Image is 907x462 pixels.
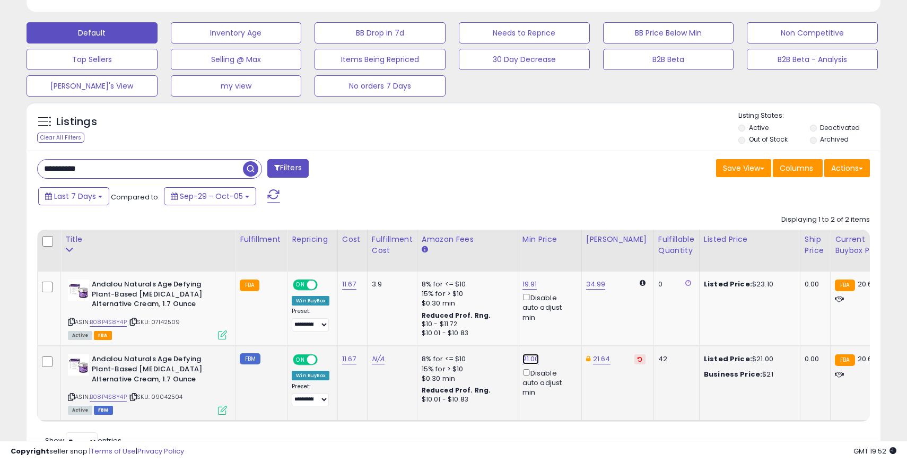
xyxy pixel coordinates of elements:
button: Inventory Age [171,22,302,43]
span: Columns [780,163,813,173]
div: 0.00 [805,280,822,289]
div: Disable auto adjust min [522,367,573,398]
a: 19.91 [522,279,537,290]
b: Business Price: [704,369,762,379]
div: Fulfillment [240,234,283,245]
button: 30 Day Decrease [459,49,590,70]
small: FBA [240,280,259,291]
button: Non Competitive [747,22,878,43]
button: Actions [824,159,870,177]
div: Disable auto adjust min [522,292,573,322]
b: Andalou Naturals Age Defying Plant-Based [MEDICAL_DATA] Alternative Cream, 1.7 Ounce [92,280,221,312]
div: Displaying 1 to 2 of 2 items [781,215,870,225]
div: 42 [658,354,691,364]
div: Clear All Filters [37,133,84,143]
button: B2B Beta - Analysis [747,49,878,70]
div: Preset: [292,308,329,332]
div: ASIN: [68,280,227,338]
div: Fulfillment Cost [372,234,413,256]
a: 11.67 [342,279,356,290]
div: $10.01 - $10.83 [422,395,510,404]
a: 34.99 [586,279,606,290]
span: 20.68 [858,279,877,289]
a: 21.00 [522,354,539,364]
span: FBM [94,406,113,415]
img: 41ni+nDPvrL._SL40_.jpg [68,280,89,301]
a: 21.64 [593,354,611,364]
div: $10.01 - $10.83 [422,329,510,338]
span: All listings currently available for purchase on Amazon [68,331,92,340]
div: 3.9 [372,280,409,289]
button: Top Sellers [27,49,158,70]
b: Listed Price: [704,279,752,289]
div: Title [65,234,231,245]
span: ON [294,281,307,290]
small: FBA [835,354,854,366]
strong: Copyright [11,446,49,456]
a: B08P4S8Y4P [90,318,127,327]
button: my view [171,75,302,97]
div: $21 [704,370,792,379]
div: 8% for <= $10 [422,354,510,364]
div: 15% for > $10 [422,289,510,299]
span: All listings currently available for purchase on Amazon [68,406,92,415]
div: Cost [342,234,363,245]
small: FBA [835,280,854,291]
a: B08P4S8Y4P [90,393,127,402]
div: Win BuyBox [292,371,329,380]
b: Reduced Prof. Rng. [422,311,491,320]
span: ON [294,355,307,364]
span: | SKU: 07142509 [128,318,180,326]
div: 15% for > $10 [422,364,510,374]
button: Default [27,22,158,43]
div: 8% for <= $10 [422,280,510,289]
b: Listed Price: [704,354,752,364]
span: | SKU: 09042504 [128,393,183,401]
span: 2025-10-13 19:52 GMT [853,446,896,456]
span: Last 7 Days [54,191,96,202]
div: Min Price [522,234,577,245]
button: Needs to Reprice [459,22,590,43]
div: Repricing [292,234,333,245]
div: Amazon Fees [422,234,513,245]
a: Terms of Use [91,446,136,456]
button: Sep-29 - Oct-05 [164,187,256,205]
label: Deactivated [820,123,860,132]
span: Show: entries [45,435,121,446]
label: Out of Stock [749,135,788,144]
button: Last 7 Days [38,187,109,205]
button: Filters [267,159,309,178]
button: Items Being Repriced [315,49,446,70]
small: FBM [240,353,260,364]
button: Selling @ Max [171,49,302,70]
span: OFF [316,355,333,364]
span: 20.68 [858,354,877,364]
div: Fulfillable Quantity [658,234,695,256]
button: No orders 7 Days [315,75,446,97]
div: $21.00 [704,354,792,364]
a: Privacy Policy [137,446,184,456]
a: N/A [372,354,385,364]
button: [PERSON_NAME]'s View [27,75,158,97]
span: Compared to: [111,192,160,202]
label: Active [749,123,769,132]
b: Andalou Naturals Age Defying Plant-Based [MEDICAL_DATA] Alternative Cream, 1.7 Ounce [92,354,221,387]
div: ASIN: [68,354,227,413]
div: $0.30 min [422,299,510,308]
button: Save View [716,159,771,177]
div: $0.30 min [422,374,510,383]
b: Reduced Prof. Rng. [422,386,491,395]
a: 11.67 [342,354,356,364]
span: Sep-29 - Oct-05 [180,191,243,202]
p: Listing States: [738,111,880,121]
button: B2B Beta [603,49,734,70]
span: OFF [316,281,333,290]
label: Archived [820,135,849,144]
div: Ship Price [805,234,826,256]
span: FBA [94,331,112,340]
div: 0 [658,280,691,289]
div: Win BuyBox [292,296,329,306]
small: Amazon Fees. [422,245,428,255]
img: 41ni+nDPvrL._SL40_.jpg [68,354,89,376]
div: [PERSON_NAME] [586,234,649,245]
